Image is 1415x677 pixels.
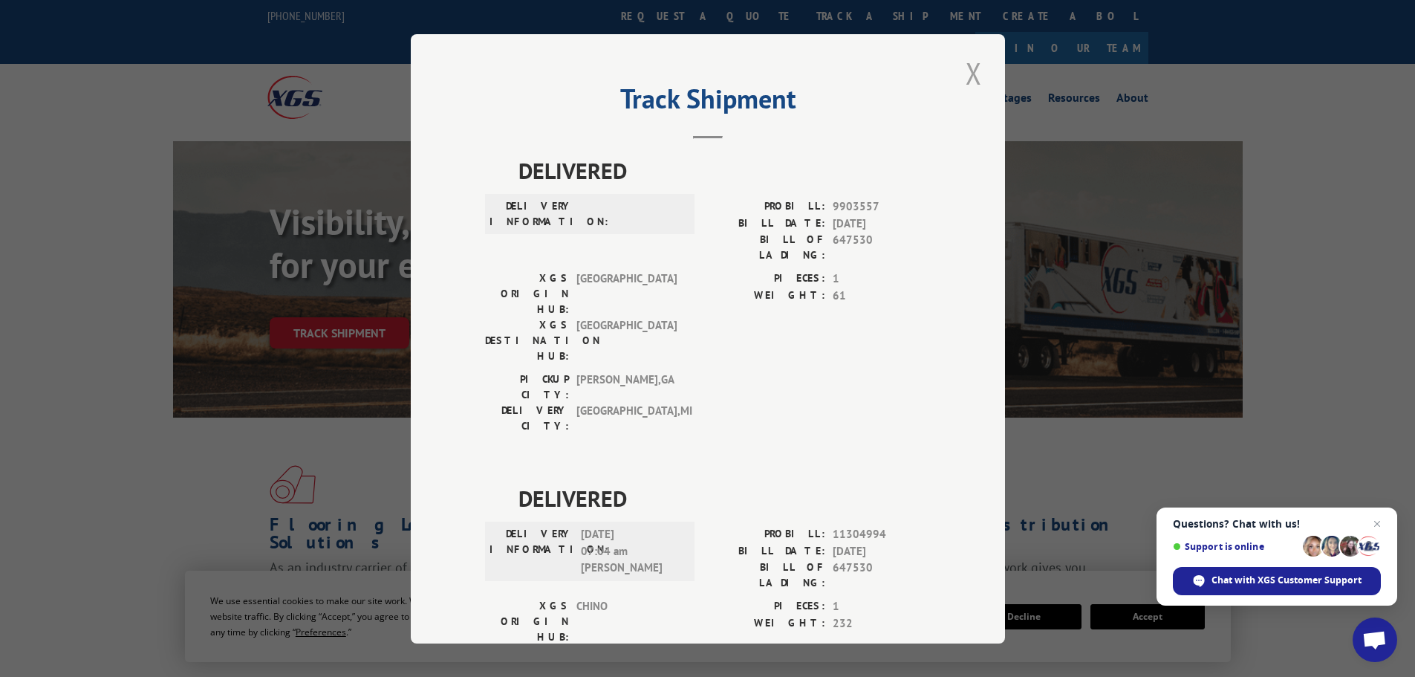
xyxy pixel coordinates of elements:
[1173,541,1298,552] span: Support is online
[1353,618,1397,662] a: Open chat
[489,526,573,577] label: DELIVERY INFORMATION:
[833,232,931,263] span: 647530
[576,403,677,434] span: [GEOGRAPHIC_DATA] , MI
[708,615,825,632] label: WEIGHT:
[833,542,931,560] span: [DATE]
[708,287,825,304] label: WEIGHT:
[1211,574,1362,587] span: Chat with XGS Customer Support
[833,271,931,288] span: 1
[708,215,825,232] label: BILL DATE:
[1173,518,1381,530] span: Questions? Chat with us!
[1173,567,1381,595] span: Chat with XGS Customer Support
[708,542,825,560] label: BILL DATE:
[485,372,569,403] label: PICKUP CITY:
[576,372,677,403] span: [PERSON_NAME] , GA
[518,482,931,515] span: DELIVERED
[518,154,931,187] span: DELIVERED
[485,598,569,645] label: XGS ORIGIN HUB:
[708,232,825,263] label: BILL OF LADING:
[708,271,825,288] label: PIECES:
[708,598,825,615] label: PIECES:
[485,271,569,317] label: XGS ORIGIN HUB:
[576,598,677,645] span: CHINO
[708,526,825,543] label: PROBILL:
[708,560,825,591] label: BILL OF LADING:
[961,53,986,94] button: Close modal
[833,615,931,632] span: 232
[833,287,931,304] span: 61
[833,526,931,543] span: 11304994
[708,198,825,216] label: PROBILL:
[833,215,931,232] span: [DATE]
[576,271,677,317] span: [GEOGRAPHIC_DATA]
[485,403,569,434] label: DELIVERY CITY:
[833,198,931,216] span: 9903557
[833,560,931,591] span: 647530
[576,317,677,364] span: [GEOGRAPHIC_DATA]
[485,317,569,364] label: XGS DESTINATION HUB:
[489,198,573,230] label: DELIVERY INFORMATION:
[833,598,931,615] span: 1
[485,88,931,117] h2: Track Shipment
[581,526,681,577] span: [DATE] 07:04 am [PERSON_NAME]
